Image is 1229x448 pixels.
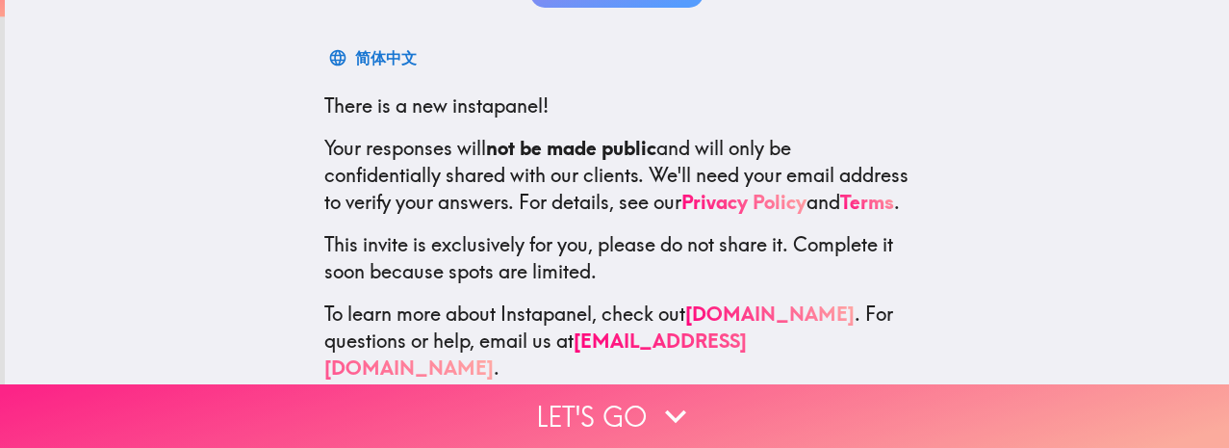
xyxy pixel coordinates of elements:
[324,93,549,118] span: There is a new instapanel!
[324,39,424,77] button: 简体中文
[681,190,807,214] a: Privacy Policy
[685,302,855,326] a: [DOMAIN_NAME]
[355,44,417,71] div: 简体中文
[324,135,909,216] p: Your responses will and will only be confidentially shared with our clients. We'll need your emai...
[486,136,656,160] b: not be made public
[840,190,894,214] a: Terms
[324,301,909,382] p: To learn more about Instapanel, check out . For questions or help, email us at .
[324,329,747,380] a: [EMAIL_ADDRESS][DOMAIN_NAME]
[324,231,909,285] p: This invite is exclusively for you, please do not share it. Complete it soon because spots are li...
